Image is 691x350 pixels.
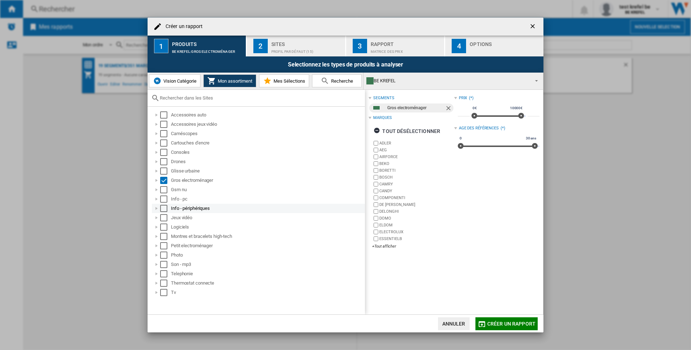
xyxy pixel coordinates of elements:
[438,317,470,330] button: Annuler
[459,95,468,101] div: Prix
[379,202,454,207] label: DE [PERSON_NAME]
[216,78,252,84] span: Mon assortiment
[379,222,454,228] label: ELDOM
[371,38,442,46] div: Rapport
[171,121,364,128] div: Accessoires jeux vidéo
[160,139,171,147] md-checkbox: Select
[452,39,466,53] div: 4
[374,161,378,166] input: brand.name
[160,252,171,259] md-checkbox: Select
[160,121,171,128] md-checkbox: Select
[160,205,171,212] md-checkbox: Select
[171,289,364,296] div: Tv
[160,111,171,119] md-checkbox: Select
[525,135,537,141] span: 30 ans
[171,111,364,119] div: Accessoires auto
[346,36,445,56] button: 3 Rapport Matrice des prix
[374,168,378,173] input: brand.name
[445,36,543,56] button: 4 Options
[148,36,247,56] button: 1 Produits BE KREFEL:Gros electroménager
[171,177,364,184] div: Gros electroménager
[162,78,197,84] span: Vision Catégorie
[374,230,378,234] input: brand.name
[171,205,364,212] div: Info - périphériques
[379,141,454,146] label: ADLER
[475,317,538,330] button: Créer un rapport
[509,105,524,111] span: 10000€
[371,125,442,138] button: tout désélectionner
[374,209,378,214] input: brand.name
[171,195,364,203] div: Info - pc
[374,189,378,193] input: brand.name
[374,195,378,200] input: brand.name
[374,175,378,180] input: brand.name
[171,242,364,249] div: Petit electroménager
[329,78,353,84] span: Recherche
[379,195,454,201] label: COMPONENTI
[160,289,171,296] md-checkbox: Select
[203,74,256,87] button: Mon assortiment
[379,175,454,180] label: BOSCH
[160,95,361,101] input: Rechercher dans les Sites
[154,39,168,53] div: 1
[171,167,364,175] div: Glisse urbaine
[171,280,364,287] div: Thermostat connecte
[379,229,454,235] label: ELECTROLUX
[470,38,541,46] div: Options
[487,321,536,327] span: Créer un rapport
[160,270,171,277] md-checkbox: Select
[379,216,454,221] label: DOMO
[374,182,378,186] input: brand.name
[160,233,171,240] md-checkbox: Select
[160,261,171,268] md-checkbox: Select
[171,270,364,277] div: Telephonie
[379,188,454,194] label: CANDY
[171,261,364,268] div: Son - mp3
[374,202,378,207] input: brand.name
[160,149,171,156] md-checkbox: Select
[171,139,364,147] div: Cartouches d'encre
[160,186,171,193] md-checkbox: Select
[171,186,364,193] div: Gsm nu
[271,46,342,54] div: Profil par défaut (15)
[172,46,243,54] div: BE KREFEL:Gros electroménager
[529,23,538,31] ng-md-icon: getI18NText('BUTTONS.CLOSE_DIALOG')
[374,148,378,152] input: brand.name
[160,130,171,137] md-checkbox: Select
[171,130,364,137] div: Caméscopes
[160,242,171,249] md-checkbox: Select
[373,95,394,101] div: segments
[171,233,364,240] div: Montres et bracelets high-tech
[172,38,243,46] div: Produits
[162,23,203,30] h4: Créer un rapport
[259,74,309,87] button: Mes Sélections
[160,224,171,231] md-checkbox: Select
[459,125,499,131] div: Age des références
[171,149,364,156] div: Consoles
[353,39,367,53] div: 3
[471,105,478,111] span: 0€
[372,244,454,249] div: +Tout afficher
[374,141,378,146] input: brand.name
[373,115,392,121] div: Marques
[374,155,378,159] input: brand.name
[379,168,454,173] label: BORETTI
[374,125,440,138] div: tout désélectionner
[272,78,305,84] span: Mes Sélections
[148,56,543,73] div: Selectionnez les types de produits à analyser
[171,252,364,259] div: Photo
[271,38,342,46] div: Sites
[171,158,364,165] div: Drones
[374,216,378,221] input: brand.name
[160,167,171,175] md-checkbox: Select
[171,214,364,221] div: Jeux vidéo
[526,19,541,34] button: getI18NText('BUTTONS.CLOSE_DIALOG')
[171,224,364,231] div: Logiciels
[153,77,162,85] img: wiser-icon-blue.png
[445,105,453,113] ng-md-icon: Retirer
[374,236,378,241] input: brand.name
[312,74,362,87] button: Recherche
[160,214,171,221] md-checkbox: Select
[253,39,268,53] div: 2
[149,74,200,87] button: Vision Catégorie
